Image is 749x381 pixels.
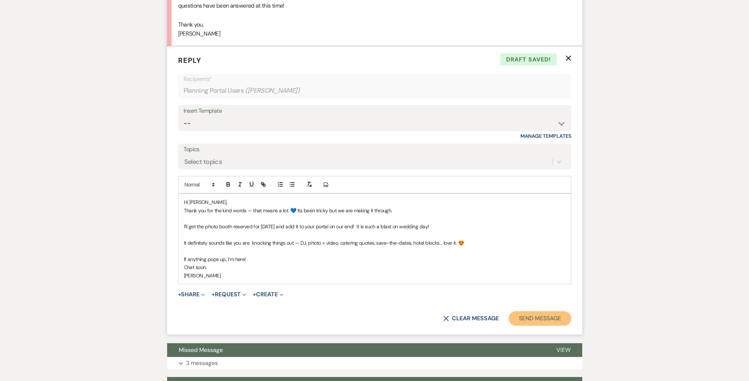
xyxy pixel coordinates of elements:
p: Thank you, [178,20,571,29]
button: View [545,343,582,357]
p: Hi [PERSON_NAME], [184,198,565,206]
div: Insert Template [184,106,566,116]
p: [PERSON_NAME] [178,29,571,39]
p: It definitely sounds like you are knocking things out — DJ, photo + video, catering quotes, save-... [184,239,565,247]
span: Reply [178,56,201,65]
label: Topics [184,144,566,155]
a: Manage Templates [520,133,571,139]
p: Chat soon, [184,263,565,271]
span: Missed Message [179,346,223,354]
span: View [556,346,571,354]
span: ( [PERSON_NAME] ) [245,86,300,96]
p: Thank you for the kind words — that means a lot. 💙 Its been tricky but we are making it through. [184,206,565,214]
button: Request [212,292,246,297]
p: If anything pops up, I’m here! [184,255,565,263]
span: Draft saved! [500,53,557,66]
button: Create [253,292,283,297]
button: Share [178,292,205,297]
p: 3 messages [186,358,218,368]
p: Recipients* [184,75,566,84]
p: I’ll get the photo booth reserved for [DATE] and add it to your portal on our end! It is such a b... [184,222,565,230]
div: Select topics [184,157,222,167]
span: + [253,292,256,297]
p: [PERSON_NAME] [184,272,565,280]
button: Send Message [509,311,571,326]
div: Planning Portal Users [184,84,566,98]
button: 3 messages [167,357,582,369]
button: Missed Message [167,343,545,357]
span: + [178,292,181,297]
span: + [212,292,215,297]
button: Clear message [443,316,498,321]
